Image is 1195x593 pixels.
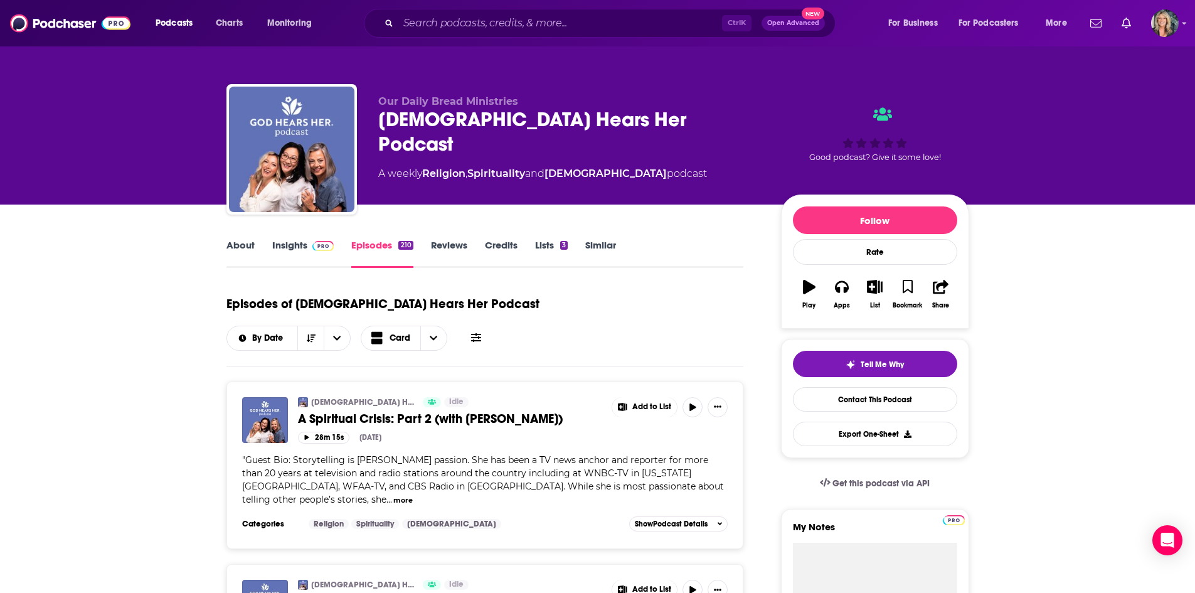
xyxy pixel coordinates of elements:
[525,168,544,179] span: and
[227,334,298,343] button: open menu
[891,272,924,317] button: Bookmark
[298,411,603,427] a: A Spiritual Crisis: Part 2 (with [PERSON_NAME])
[959,14,1019,32] span: For Podcasters
[431,239,467,268] a: Reviews
[762,16,825,31] button: Open AdvancedNew
[376,9,847,38] div: Search podcasts, credits, & more...
[147,13,209,33] button: open menu
[156,14,193,32] span: Podcasts
[298,580,308,590] img: God Hears Her Podcast
[485,239,518,268] a: Credits
[359,433,381,442] div: [DATE]
[312,241,334,251] img: Podchaser Pro
[810,468,940,499] a: Get this podcast via API
[324,326,350,350] button: open menu
[226,239,255,268] a: About
[722,15,752,31] span: Ctrl K
[361,326,447,351] button: Choose View
[298,397,308,407] img: God Hears Her Podcast
[1117,13,1136,34] a: Show notifications dropdown
[793,521,957,543] label: My Notes
[1046,14,1067,32] span: More
[858,272,891,317] button: List
[298,432,349,444] button: 28m 15s
[252,334,287,343] span: By Date
[393,495,413,506] button: more
[208,13,250,33] a: Charts
[467,168,525,179] a: Spirituality
[378,95,518,107] span: Our Daily Bread Ministries
[402,519,501,529] a: [DEMOGRAPHIC_DATA]
[834,302,850,309] div: Apps
[229,87,354,212] img: God Hears Her Podcast
[311,580,415,590] a: [DEMOGRAPHIC_DATA] Hears Her Podcast
[449,579,464,591] span: Idle
[1037,13,1083,33] button: open menu
[846,360,856,370] img: tell me why sparkle
[351,239,413,268] a: Episodes210
[629,516,728,532] button: ShowPodcast Details
[826,272,858,317] button: Apps
[893,302,922,309] div: Bookmark
[870,302,880,309] div: List
[781,95,969,173] div: Good podcast? Give it some love!
[297,326,324,350] button: Sort Direction
[298,411,563,427] span: A Spiritual Crisis: Part 2 (with [PERSON_NAME])
[793,351,957,377] button: tell me why sparkleTell Me Why
[635,520,708,528] span: Show Podcast Details
[544,168,667,179] a: [DEMOGRAPHIC_DATA]
[1085,13,1107,34] a: Show notifications dropdown
[943,513,965,525] a: Pro website
[311,397,415,407] a: [DEMOGRAPHIC_DATA] Hears Her Podcast
[832,478,930,489] span: Get this podcast via API
[267,14,312,32] span: Monitoring
[465,168,467,179] span: ,
[309,519,349,529] a: Religion
[1152,525,1182,555] div: Open Intercom Messenger
[861,360,904,370] span: Tell Me Why
[422,168,465,179] a: Religion
[767,20,819,26] span: Open Advanced
[398,13,722,33] input: Search podcasts, credits, & more...
[1151,9,1179,37] span: Logged in as lisa.beech
[1151,9,1179,37] button: Show profile menu
[560,241,568,250] div: 3
[535,239,568,268] a: Lists3
[390,334,410,343] span: Card
[950,13,1037,33] button: open menu
[258,13,328,33] button: open menu
[242,397,288,443] img: A Spiritual Crisis: Part 2 (with Melissa Harrison)
[10,11,130,35] img: Podchaser - Follow, Share and Rate Podcasts
[809,152,941,162] span: Good podcast? Give it some love!
[444,580,469,590] a: Idle
[708,397,728,417] button: Show More Button
[924,272,957,317] button: Share
[449,396,464,409] span: Idle
[272,239,334,268] a: InsightsPodchaser Pro
[879,13,953,33] button: open menu
[793,387,957,412] a: Contact This Podcast
[242,454,724,505] span: Guest Bio: Storytelling is [PERSON_NAME] passion. She has been a TV news anchor and reporter for ...
[793,206,957,234] button: Follow
[632,402,671,412] span: Add to List
[444,397,469,407] a: Idle
[242,454,724,505] span: "
[932,302,949,309] div: Share
[398,241,413,250] div: 210
[793,272,826,317] button: Play
[378,166,707,181] div: A weekly podcast
[216,14,243,32] span: Charts
[226,326,351,351] h2: Choose List sort
[1151,9,1179,37] img: User Profile
[612,397,677,417] button: Show More Button
[888,14,938,32] span: For Business
[943,515,965,525] img: Podchaser Pro
[802,8,824,19] span: New
[793,422,957,446] button: Export One-Sheet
